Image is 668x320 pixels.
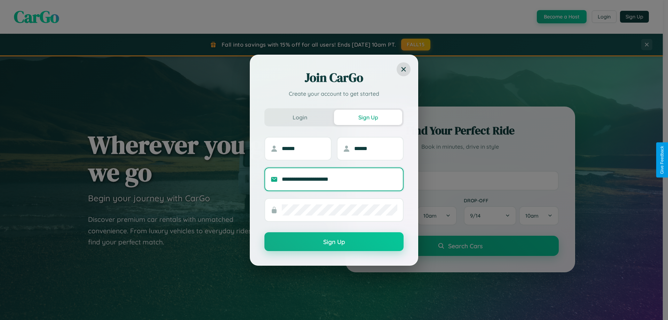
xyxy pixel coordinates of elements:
p: Create your account to get started [264,89,404,98]
button: Login [266,110,334,125]
h2: Join CarGo [264,69,404,86]
button: Sign Up [264,232,404,251]
div: Give Feedback [660,146,665,174]
button: Sign Up [334,110,402,125]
